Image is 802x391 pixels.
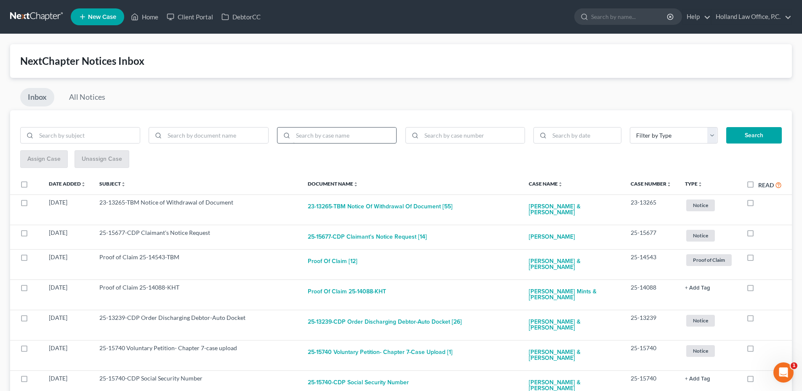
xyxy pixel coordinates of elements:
[685,253,733,267] a: Proof of Claim
[682,9,711,24] a: Help
[93,194,301,225] td: 23-13265-TBM Notice of Withdrawal of Document
[666,182,671,187] i: unfold_more
[686,254,732,266] span: Proof of Claim
[308,253,357,270] button: Proof of Claim [12]
[217,9,265,24] a: DebtorCC
[42,194,93,225] td: [DATE]
[93,279,301,310] td: Proof of Claim 25-14088-KHT
[308,283,386,300] button: Proof of Claim 25-14088-KHT
[529,283,617,306] a: [PERSON_NAME] Mints & [PERSON_NAME]
[121,182,126,187] i: unfold_more
[686,345,715,356] span: Notice
[529,344,617,367] a: [PERSON_NAME] & [PERSON_NAME]
[165,128,268,144] input: Search by document name
[99,181,126,187] a: Subjectunfold_more
[726,127,782,144] button: Search
[773,362,794,383] iframe: Intercom live chat
[20,54,782,68] div: NextChapter Notices Inbox
[529,314,617,336] a: [PERSON_NAME] & [PERSON_NAME]
[624,279,678,310] td: 25-14088
[686,230,715,241] span: Notice
[127,9,163,24] a: Home
[20,88,54,106] a: Inbox
[631,181,671,187] a: Case Numberunfold_more
[685,283,733,292] a: + Add Tag
[308,181,358,187] a: Document Nameunfold_more
[308,314,462,330] button: 25-13239-CDP Order Discharging Debtor-Auto Docket [26]
[558,182,563,187] i: unfold_more
[624,340,678,370] td: 25-15740
[308,198,453,215] button: 23-13265-TBM Notice of Withdrawal of Document [55]
[42,249,93,279] td: [DATE]
[698,182,703,187] i: unfold_more
[685,376,710,382] button: + Add Tag
[685,229,733,242] a: Notice
[685,314,733,327] a: Notice
[42,279,93,310] td: [DATE]
[42,340,93,370] td: [DATE]
[791,362,797,369] span: 1
[308,229,427,245] button: 25-15677-CDP Claimant's Notice Request [14]
[353,182,358,187] i: unfold_more
[529,198,617,221] a: [PERSON_NAME] & [PERSON_NAME]
[529,253,617,276] a: [PERSON_NAME] & [PERSON_NAME]
[49,181,86,187] a: Date Addedunfold_more
[549,128,621,144] input: Search by date
[624,249,678,279] td: 25-14543
[36,128,140,144] input: Search by subject
[163,9,217,24] a: Client Portal
[93,340,301,370] td: 25-15740 Voluntary Petition- Chapter 7-case upload
[758,181,774,189] label: Read
[42,225,93,249] td: [DATE]
[685,198,733,212] a: Notice
[686,315,715,326] span: Notice
[93,225,301,249] td: 25-15677-CDP Claimant's Notice Request
[591,9,668,24] input: Search by name...
[421,128,525,144] input: Search by case number
[88,14,116,20] span: New Case
[61,88,113,106] a: All Notices
[686,199,715,211] span: Notice
[685,285,710,291] button: + Add Tag
[93,249,301,279] td: Proof of Claim 25-14543-TBM
[624,225,678,249] td: 25-15677
[529,229,575,245] a: [PERSON_NAME]
[293,128,397,144] input: Search by case name
[711,9,791,24] a: Holland Law Office, P.C.
[685,344,733,358] a: Notice
[685,181,703,187] a: Typeunfold_more
[42,310,93,340] td: [DATE]
[624,310,678,340] td: 25-13239
[81,182,86,187] i: unfold_more
[308,374,409,391] button: 25-15740-CDP Social Security Number
[308,344,453,361] button: 25-15740 Voluntary Petition- Chapter 7-case upload [1]
[529,181,563,187] a: Case Nameunfold_more
[624,194,678,225] td: 23-13265
[93,310,301,340] td: 25-13239-CDP Order Discharging Debtor-Auto Docket
[685,374,733,383] a: + Add Tag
